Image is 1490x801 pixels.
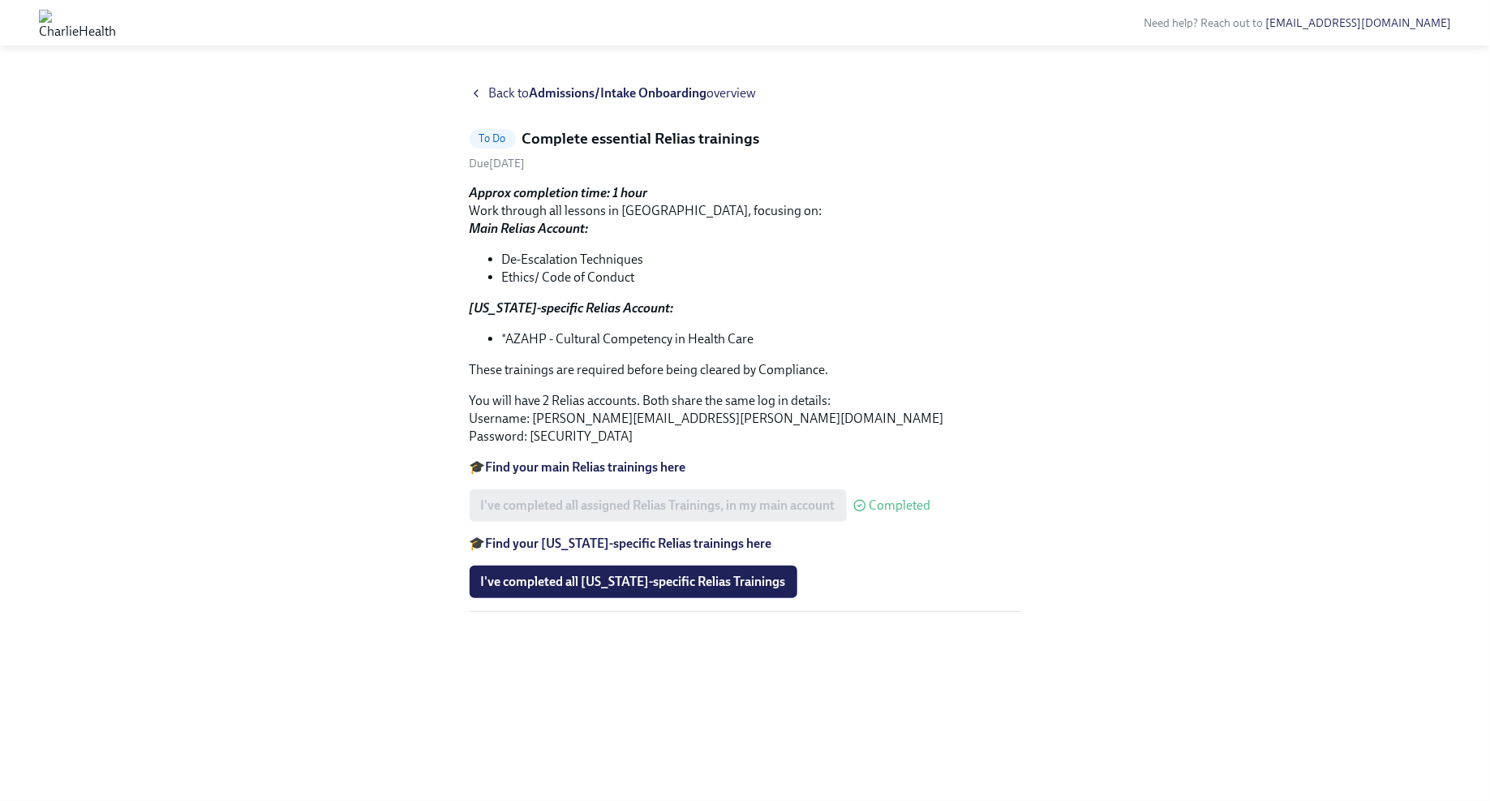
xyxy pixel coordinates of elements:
button: I've completed all [US_STATE]-specific Relias Trainings [470,566,797,598]
strong: Admissions/Intake Onboarding [530,85,707,101]
strong: [US_STATE]-specific Relias Account: [470,300,674,316]
span: Back to overview [489,84,757,102]
span: Need help? Reach out to [1144,16,1451,30]
p: These trainings are required before being cleared by Compliance. [470,361,1021,379]
span: Completed [870,499,931,512]
span: Friday, September 19th 2025, 9:00 am [470,157,526,170]
img: CharlieHealth [39,10,116,36]
p: Work through all lessons in [GEOGRAPHIC_DATA], focusing on: [470,184,1021,238]
a: Find your main Relias trainings here [486,459,686,475]
strong: Main Relias Account: [470,221,589,236]
strong: Approx completion time: 1 hour [470,185,648,200]
p: 🎓 [470,459,1021,476]
li: Ethics/ Code of Conduct [502,269,1021,286]
a: Find your [US_STATE]-specific Relias trainings here [486,536,772,551]
p: 🎓 [470,535,1021,553]
h5: Complete essential Relias trainings [522,128,760,149]
span: I've completed all [US_STATE]-specific Relias Trainings [481,574,786,590]
li: *AZAHP - Cultural Competency in Health Care [502,330,1021,348]
a: [EMAIL_ADDRESS][DOMAIN_NAME] [1265,16,1451,30]
li: De-Escalation Techniques [502,251,1021,269]
span: To Do [470,132,516,144]
p: You will have 2 Relias accounts. Both share the same log in details: Username: [PERSON_NAME][EMAI... [470,392,1021,446]
a: Back toAdmissions/Intake Onboardingoverview [470,84,1021,102]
